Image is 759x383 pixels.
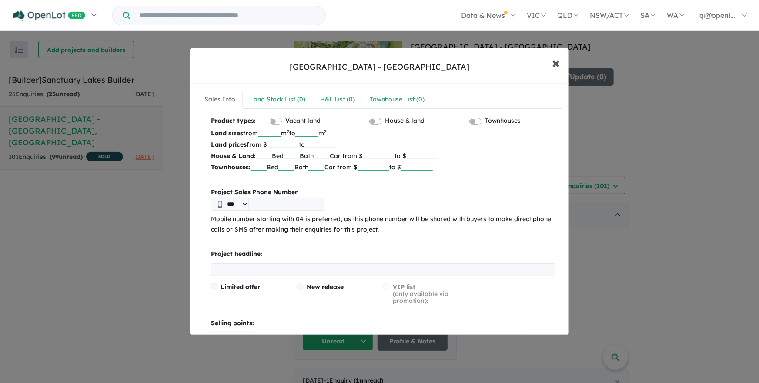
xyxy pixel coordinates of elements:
[211,116,256,128] b: Product types:
[324,128,327,134] sup: 2
[221,283,260,291] span: Limited offer
[250,94,305,105] div: Land Stock List ( 0 )
[211,187,555,198] b: Project Sales Phone Number
[290,61,469,73] div: [GEOGRAPHIC_DATA] - [GEOGRAPHIC_DATA]
[320,94,355,105] div: H&L List ( 0 )
[699,11,736,20] span: qi@openl...
[218,201,222,208] img: Phone icon
[211,161,555,173] p: Bed Bath Car from $ to $
[307,283,344,291] span: New release
[552,53,560,72] span: ×
[370,94,425,105] div: Townhouse List ( 0 )
[211,318,555,329] p: Selling points:
[211,214,555,235] p: Mobile number starting with 04 is preferred, as this phone number will be shared with buyers to m...
[385,116,425,126] label: House & land
[132,6,324,25] input: Try estate name, suburb, builder or developer
[13,10,85,21] img: Openlot PRO Logo White
[211,249,555,259] p: Project headline:
[211,141,247,148] b: Land prices
[485,116,521,126] label: Townhouses
[285,116,321,126] label: Vacant land
[211,128,555,139] p: from m to m
[204,94,235,105] div: Sales Info
[211,150,555,161] p: Bed Bath Car from $ to $
[211,152,256,160] b: House & Land:
[211,332,252,343] button: Add
[211,139,555,150] p: from $ to
[211,163,251,171] b: Townhouses:
[211,129,243,137] b: Land sizes
[287,128,289,134] sup: 2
